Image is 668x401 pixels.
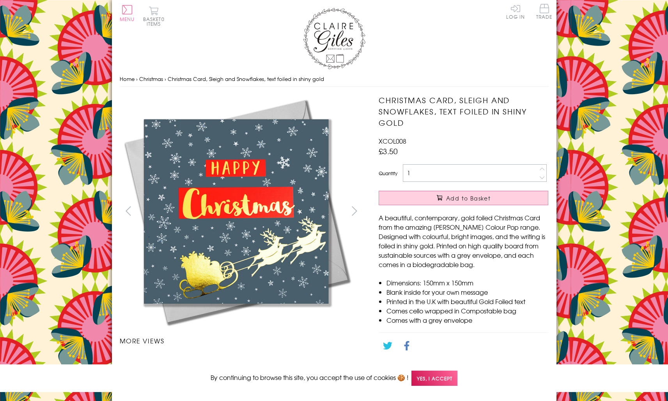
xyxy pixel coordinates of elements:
[119,95,353,328] img: Christmas Card, Sleigh and Snowflakes, text foiled in shiny gold
[143,6,165,26] button: Basket0 items
[120,16,135,23] span: Menu
[302,353,363,370] li: Carousel Page 4
[379,170,397,177] label: Quantity
[379,191,548,205] button: Add to Basket
[147,16,165,27] span: 0 items
[386,287,548,297] li: Blank inside for your own message
[120,353,363,387] ul: Carousel Pagination
[379,136,406,146] span: XCOL008
[303,8,365,69] img: Claire Giles Greetings Cards
[363,95,597,328] img: Christmas Card, Sleigh and Snowflakes, text foiled in shiny gold
[386,315,548,325] li: Comes with a grey envelope
[120,75,135,83] a: Home
[386,297,548,306] li: Printed in the U.K with beautiful Gold Foiled text
[120,353,181,370] li: Carousel Page 1 (Current Slide)
[446,194,491,202] span: Add to Basket
[181,353,241,370] li: Carousel Page 2
[136,75,138,83] span: ›
[120,336,363,345] h3: More views
[168,75,324,83] span: Christmas Card, Sleigh and Snowflakes, text foiled in shiny gold
[379,213,548,269] p: A beautiful, contemporary, gold foiled Christmas Card from the amazing [PERSON_NAME] Colour Pop r...
[165,75,166,83] span: ›
[241,353,302,370] li: Carousel Page 3
[120,202,137,220] button: prev
[386,306,548,315] li: Comes cello wrapped in Compostable bag
[536,4,553,21] a: Trade
[139,75,163,83] a: Christmas
[120,5,135,21] button: Menu
[386,278,548,287] li: Dimensions: 150mm x 150mm
[506,4,525,19] a: Log In
[411,371,457,386] span: Yes, I accept
[385,362,461,371] a: Go back to the collection
[120,71,549,87] nav: breadcrumbs
[379,95,548,128] h1: Christmas Card, Sleigh and Snowflakes, text foiled in shiny gold
[379,146,398,157] span: £3.50
[536,4,553,19] span: Trade
[346,202,363,220] button: next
